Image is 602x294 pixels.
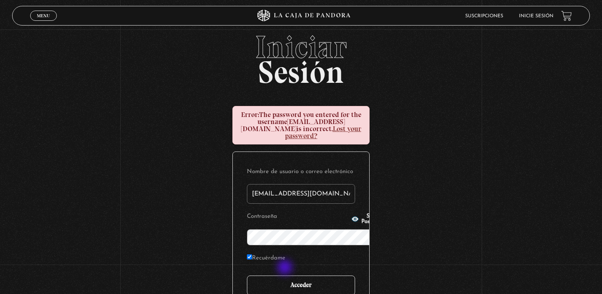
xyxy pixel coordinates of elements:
a: Lost your password? [285,124,361,140]
span: Show Password [361,214,384,225]
strong: Error: [241,110,259,119]
h2: Sesión [12,31,590,82]
button: Show Password [351,214,384,225]
label: Contraseña [247,211,349,223]
strong: [EMAIL_ADDRESS][DOMAIN_NAME] [241,117,345,133]
a: Inicie sesión [519,14,553,18]
a: View your shopping cart [561,10,572,21]
div: The password you entered for the username is incorrect. [232,106,370,144]
label: Nombre de usuario o correo electrónico [247,166,355,178]
span: Menu [37,13,50,18]
span: Iniciar [12,31,590,63]
label: Recuérdame [247,252,285,265]
a: Suscripciones [465,14,503,18]
span: Cerrar [34,20,53,26]
input: Recuérdame [247,254,252,259]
